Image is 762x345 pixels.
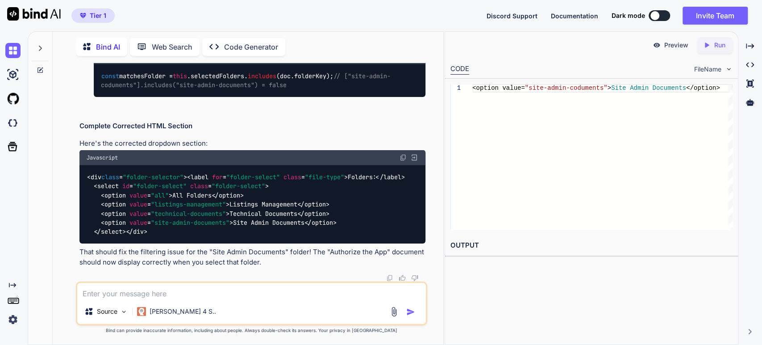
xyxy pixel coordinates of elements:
span: option [104,201,126,209]
span: "folder-selector" [123,173,183,181]
li: So when runs, is always false because: [87,39,426,107]
span: "listings-management" [151,201,226,209]
span: "file-type" [305,173,344,181]
span: Admin [630,84,649,92]
p: That should fix the filtering issue for the "Site Admin Documents" folder! The "Authorize the App... [79,247,426,267]
span: class [190,182,208,190]
span: label [191,173,208,181]
span: Folders: [187,173,405,181]
p: [PERSON_NAME] 4 S.. [150,307,216,316]
div: CODE [450,64,469,75]
span: selectedFolders [191,72,244,80]
span: "all" [151,191,169,199]
span: "folder-select" [133,182,187,190]
span: < = > [101,201,229,209]
span: </ > [376,173,405,181]
span: "site-admin-documents" [151,219,229,227]
span: </ > [304,219,337,227]
span: Documents [652,84,686,92]
img: githubLight [5,91,21,106]
span: id [122,182,129,190]
span: </option> [686,84,720,92]
img: Open in Browser [410,154,418,162]
img: attachment [389,307,399,317]
span: </ > [212,191,244,199]
span: "folder-select" [226,173,280,181]
p: Here's the corrected dropdown section: [79,139,426,149]
span: class [101,173,119,181]
img: Bind AI [7,7,61,21]
span: "folder-select" [212,182,265,190]
span: </ > [297,210,329,218]
img: icon [406,307,415,316]
span: Discord Support [487,12,537,20]
span: option [304,210,326,218]
span: "technical-documents" [151,210,226,218]
span: option [104,191,126,199]
p: Bind can provide inaccurate information, including about people. Always double-check its answers.... [76,327,428,334]
img: dislike [411,274,418,282]
p: Run [714,41,725,50]
button: Documentation [551,11,598,21]
img: Claude 4 Sonnet [137,307,146,316]
h2: Complete Corrected HTML Section [79,121,426,131]
span: value [129,210,147,218]
span: select [97,182,119,190]
p: Preview [664,41,688,50]
span: option [219,191,240,199]
img: like [399,274,406,282]
span: for [212,173,223,181]
p: Code Generator [224,42,278,52]
span: < = = > [94,182,269,190]
span: Tier 1 [90,11,106,20]
span: Site [611,84,626,92]
img: ai-studio [5,67,21,82]
span: option [304,201,326,209]
span: </ > [94,228,126,236]
img: chat [5,43,21,58]
img: copy [400,154,407,161]
span: label [383,173,401,181]
span: Javascript [87,154,118,161]
span: this [173,72,187,80]
span: < = = > [187,173,348,181]
span: includes [248,72,276,80]
span: All Folders Listings Management Technical Documents Site Admin Documents [87,182,337,236]
span: const [101,72,119,80]
span: <option value= [472,84,525,92]
img: preview [653,41,661,49]
img: chevron down [725,65,733,73]
span: value [129,219,147,227]
span: class [283,173,301,181]
span: < = > [101,210,229,218]
span: select [101,228,122,236]
span: < = > [101,191,172,199]
span: < = > [101,219,233,227]
span: folderKey [294,72,326,80]
span: option [312,219,333,227]
span: "site-admin-coduments" [525,84,607,92]
p: Bind AI [96,42,120,52]
span: </ > [297,201,329,209]
span: // ["site-admin-coduments"].includes("site-admin-documents") = false [101,72,391,89]
span: value [129,191,147,199]
code: <div = > </div> [87,172,405,236]
span: > [607,84,611,92]
img: Pick Models [120,308,128,316]
img: premium [80,13,86,18]
p: Source [97,307,117,316]
span: value [129,201,147,209]
div: 1 [450,84,461,93]
span: Documentation [551,12,598,20]
p: Web Search [152,42,192,52]
span: Dark mode [612,11,645,20]
img: copy [386,274,393,282]
button: Discord Support [487,11,537,21]
span: FileName [694,65,721,74]
button: premiumTier 1 [71,8,115,23]
span: option [104,210,126,218]
button: Invite Team [683,7,748,25]
code: matchesFolder = . . (doc. ); [101,72,391,90]
span: option [104,219,126,227]
h2: OUTPUT [445,235,738,256]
